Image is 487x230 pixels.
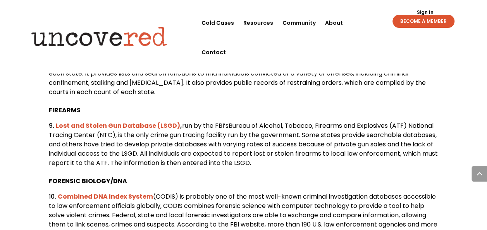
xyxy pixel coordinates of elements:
img: Uncovered logo [25,21,174,51]
span: run by the FBI’s [182,121,229,130]
span: Bureau of Alcohol, Tobacco, Firearms and Explosives (ATF) National Tracing Center (NTC), is the o... [49,121,434,139]
a: Cold Cases [201,8,234,38]
span: Some states provide searchable databases, and others have tried to develop private databases with... [49,130,438,167]
a: Sign In [413,10,438,15]
a: Resources [243,8,273,38]
b: , [180,121,182,130]
a: Community [282,8,316,38]
a: Lost and Stolen Gun Database (LSGD) [56,121,180,130]
a: Combined DNA Index System [58,192,153,201]
a: About [325,8,343,38]
b: FORENSIC BIOLOGY/DNA [49,177,127,185]
a: Contact [201,38,226,67]
span: is a national clearinghouse for domestic violence registries from each state. It provides lists a... [49,60,434,96]
b: FIREARMS [49,106,81,115]
a: BECOME A MEMBER [392,15,454,28]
